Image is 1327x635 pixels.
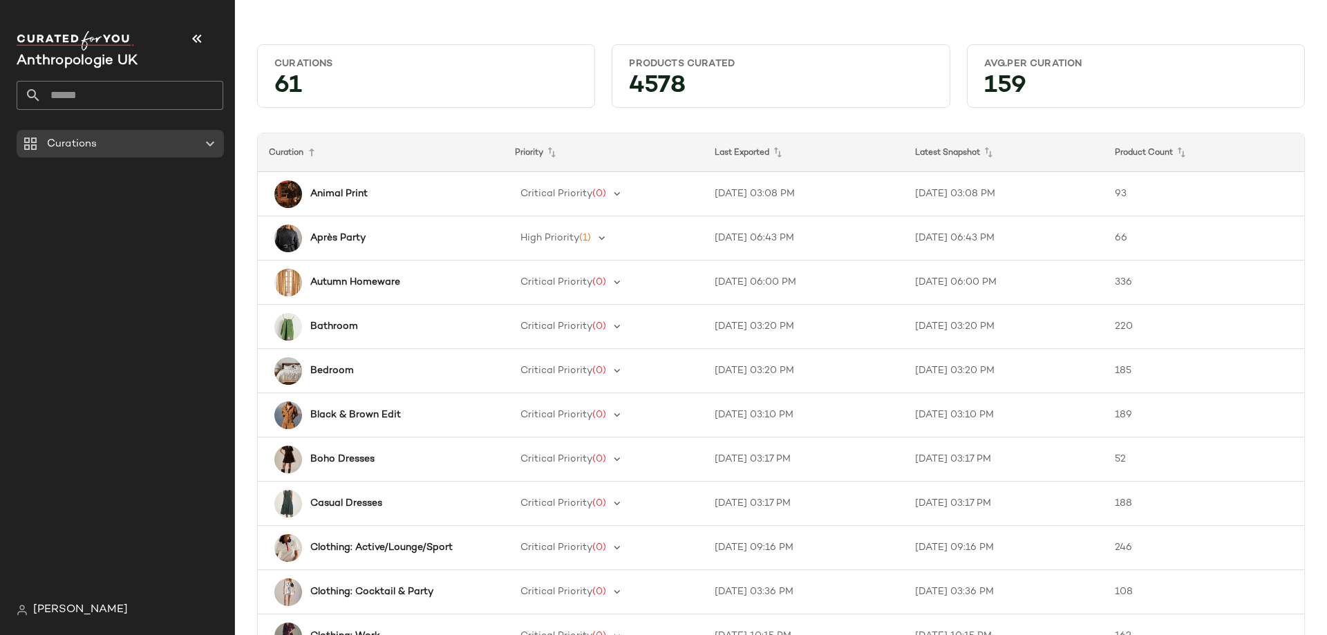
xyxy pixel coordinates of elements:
td: [DATE] 03:20 PM [904,305,1104,349]
img: 4113728860049_004_e4 [274,225,302,252]
span: (0) [592,189,606,199]
td: [DATE] 03:20 PM [704,349,904,393]
td: 220 [1104,305,1304,349]
td: [DATE] 03:36 PM [904,570,1104,614]
td: [DATE] 03:20 PM [704,305,904,349]
span: Curations [47,136,97,152]
span: (0) [592,277,606,287]
span: (0) [592,410,606,420]
span: Current Company Name [17,54,138,68]
img: svg%3e [17,605,28,616]
td: [DATE] 03:08 PM [704,172,904,216]
b: Boho Dresses [310,452,375,466]
th: Latest Snapshot [904,133,1104,172]
img: 4130839430020_007_e2 [274,578,302,606]
td: 66 [1104,216,1304,260]
td: [DATE] 06:00 PM [904,260,1104,305]
span: (0) [592,454,606,464]
td: [DATE] 03:17 PM [704,482,904,526]
img: cfy_white_logo.C9jOOHJF.svg [17,31,134,50]
b: Casual Dresses [310,496,382,511]
div: Products Curated [629,57,932,70]
th: Product Count [1104,133,1304,172]
span: (0) [592,542,606,553]
td: [DATE] 06:43 PM [704,216,904,260]
span: (0) [592,498,606,509]
span: High Priority [520,233,579,243]
img: 4279346380001_030_b3 [274,490,302,518]
td: [DATE] 03:17 PM [904,437,1104,482]
b: Black & Brown Edit [310,408,401,422]
td: 188 [1104,482,1304,526]
img: 4546I136AA_074_b [274,269,302,296]
td: 108 [1104,570,1304,614]
div: 4578 [618,76,943,102]
img: 4134617550003_020_b4 [274,401,302,429]
td: 189 [1104,393,1304,437]
td: [DATE] 03:17 PM [704,437,904,482]
td: [DATE] 03:10 PM [904,393,1104,437]
td: [DATE] 03:36 PM [704,570,904,614]
img: 4149092940015_011_e2 [274,534,302,562]
b: Animal Print [310,187,368,201]
td: 93 [1104,172,1304,216]
span: Critical Priority [520,542,592,553]
b: Après Party [310,231,366,245]
td: [DATE] 09:16 PM [904,526,1104,570]
td: [DATE] 03:20 PM [904,349,1104,393]
th: Curation [258,133,504,172]
span: (0) [592,587,606,597]
img: 4540I031AA_011_b [274,357,302,385]
td: 52 [1104,437,1304,482]
div: 61 [263,76,589,102]
span: Critical Priority [520,454,592,464]
th: Last Exported [704,133,904,172]
b: Bedroom [310,363,354,378]
span: Critical Priority [520,498,592,509]
span: Critical Priority [520,277,592,287]
th: Priority [504,133,704,172]
span: Critical Priority [520,189,592,199]
span: (0) [592,366,606,376]
img: 4544I306AA_030_b [274,313,302,341]
b: Clothing: Active/Lounge/Sport [310,540,453,555]
td: [DATE] 06:00 PM [704,260,904,305]
td: [DATE] 09:16 PM [704,526,904,570]
span: Critical Priority [520,587,592,597]
td: 336 [1104,260,1304,305]
td: [DATE] 03:08 PM [904,172,1104,216]
td: [DATE] 03:10 PM [704,393,904,437]
td: 185 [1104,349,1304,393]
div: Curations [274,57,578,70]
span: Critical Priority [520,321,592,332]
span: [PERSON_NAME] [33,602,128,618]
img: 4133940870035_000_e20 [274,180,302,208]
td: [DATE] 06:43 PM [904,216,1104,260]
b: Autumn Homeware [310,275,400,290]
div: 159 [973,76,1299,102]
img: 4130370060054_003_b [274,446,302,473]
b: Clothing: Cocktail & Party [310,585,433,599]
div: Avg.per Curation [984,57,1288,70]
span: Critical Priority [520,366,592,376]
span: (0) [592,321,606,332]
span: (1) [579,233,591,243]
td: [DATE] 03:17 PM [904,482,1104,526]
td: 246 [1104,526,1304,570]
span: Critical Priority [520,410,592,420]
b: Bathroom [310,319,358,334]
